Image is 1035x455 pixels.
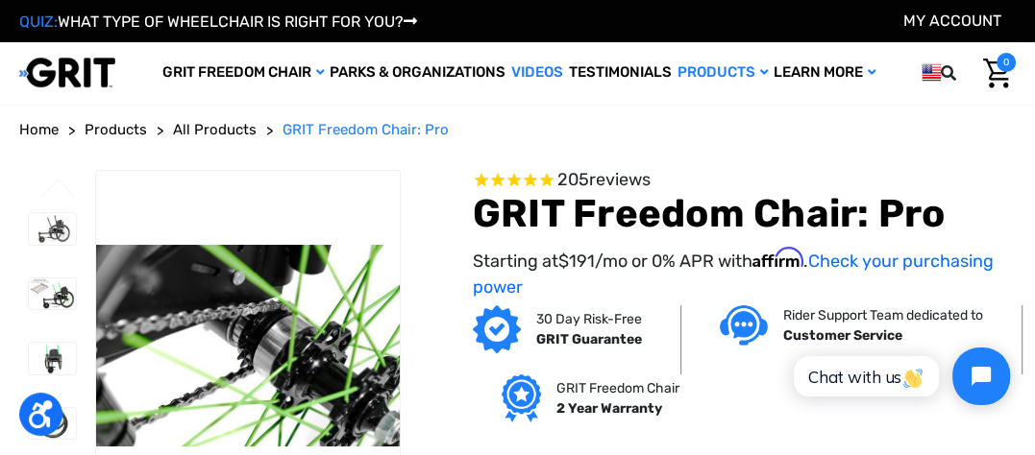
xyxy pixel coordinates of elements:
img: GRIT Guarantee [473,305,521,353]
a: QUIZ:WHAT TYPE OF WHEELCHAIR IS RIGHT FOR YOU? [19,12,417,31]
iframe: Tidio Chat [769,331,1026,421]
img: Grit freedom [502,374,541,422]
a: Products [675,42,771,104]
span: Home [19,121,59,138]
a: Home [19,119,59,141]
a: Learn More [771,42,878,104]
p: 30 Day Risk-Free [536,309,642,329]
strong: GRIT Guarantee [536,331,642,347]
input: Search [969,53,978,93]
img: GRIT Freedom Chair Pro: close up of one Spinergy wheel with green-colored spokes and upgraded dri... [96,245,399,446]
img: GRIT Freedom Chair Pro: front view of Pro model all terrain wheelchair with green lever wraps and... [29,343,76,374]
h1: GRIT Freedom Chair: Pro [473,191,1016,237]
span: $191 [558,251,595,272]
p: Starting at /mo or 0% APR with . [473,247,1016,300]
a: Videos [508,42,566,104]
span: Affirm [752,247,803,268]
span: 0 [997,53,1016,72]
span: QUIZ: [19,12,58,31]
img: Cart [983,59,1011,88]
button: Go to slide 3 of 3 [38,179,79,202]
img: Customer service [720,305,768,345]
a: Account [903,12,1001,30]
a: Testimonials [566,42,675,104]
nav: Breadcrumb [19,119,1016,141]
span: All Products [173,121,257,138]
a: GRIT Freedom Chair: Pro [283,119,449,141]
span: reviews [589,169,651,190]
img: GRIT All-Terrain Wheelchair and Mobility Equipment [19,57,115,88]
p: Rider Support Team dedicated to [783,305,983,325]
span: Products [85,121,147,138]
p: GRIT Freedom Chair [556,378,679,398]
span: 205 reviews [557,169,651,190]
a: Parks & Organizations [327,42,508,104]
a: GRIT Freedom Chair [160,42,327,104]
span: Rated 4.6 out of 5 stars 205 reviews [473,170,1016,191]
img: GRIT Freedom Chair Pro: side view of Pro model with green lever wraps and spokes on Spinergy whee... [29,278,76,309]
a: All Products [173,119,257,141]
strong: Customer Service [783,327,902,344]
strong: 2 Year Warranty [556,400,662,417]
a: Check your purchasing power - Learn more about Affirm Financing (opens in modal) [473,251,994,298]
img: GRIT Freedom Chair Pro: the Pro model shown including contoured Invacare Matrx seatback, Spinergy... [29,213,76,245]
img: us.png [922,60,941,84]
a: Cart with 0 items [978,53,1016,93]
a: Products [85,119,147,141]
span: GRIT Freedom Chair: Pro [283,121,449,138]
